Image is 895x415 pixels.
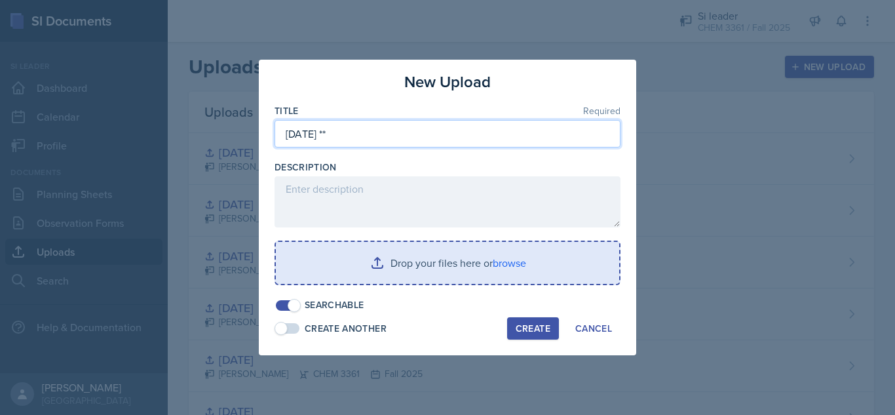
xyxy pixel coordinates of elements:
label: Title [275,104,299,117]
label: Description [275,161,337,174]
div: Create Another [305,322,387,336]
button: Cancel [567,317,620,340]
input: Enter title [275,120,620,148]
span: Required [583,106,620,115]
div: Searchable [305,298,364,312]
div: Cancel [575,323,612,334]
h3: New Upload [404,70,491,94]
div: Create [516,323,550,334]
button: Create [507,317,559,340]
